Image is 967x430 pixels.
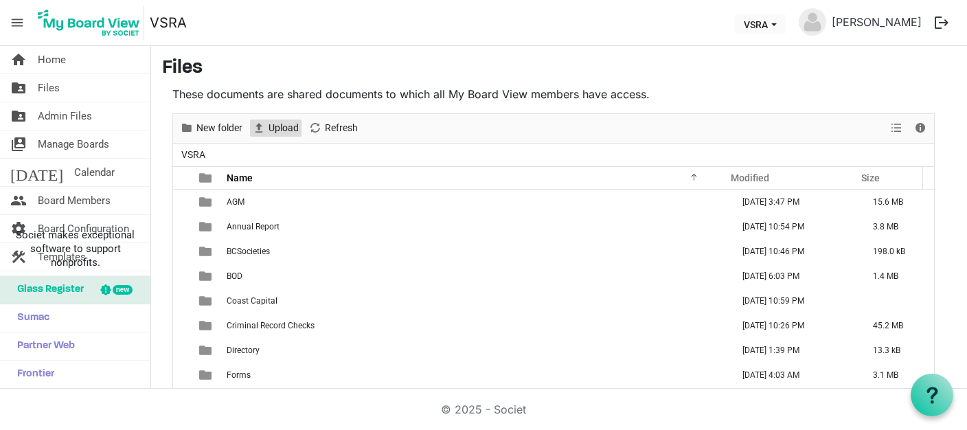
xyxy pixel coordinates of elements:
[227,172,253,183] span: Name
[927,8,956,37] button: logout
[728,288,858,313] td: May 29, 2025 10:59 PM column header Modified
[10,276,84,304] span: Glass Register
[728,387,858,412] td: May 29, 2025 11:05 PM column header Modified
[826,8,927,36] a: [PERSON_NAME]
[728,363,858,387] td: May 30, 2025 4:03 AM column header Modified
[441,403,526,416] a: © 2025 - Societ
[858,363,934,387] td: 3.1 MB is template cell column header Size
[74,159,115,186] span: Calendar
[38,215,129,242] span: Board Configuration
[191,214,223,239] td: is template cell column header type
[10,187,27,214] span: people
[223,363,728,387] td: Forms is template cell column header Name
[10,304,49,332] span: Sumac
[858,387,934,412] td: is template cell column header Size
[191,264,223,288] td: is template cell column header type
[227,271,242,281] span: BOD
[173,387,191,412] td: checkbox
[223,387,728,412] td: Grants is template cell column header Name
[173,288,191,313] td: checkbox
[173,264,191,288] td: checkbox
[861,172,880,183] span: Size
[173,239,191,264] td: checkbox
[731,172,769,183] span: Modified
[888,120,905,137] button: View dropdownbutton
[323,120,359,137] span: Refresh
[223,190,728,214] td: AGM is template cell column header Name
[223,214,728,239] td: Annual Report is template cell column header Name
[191,363,223,387] td: is template cell column header type
[38,131,109,158] span: Manage Boards
[858,338,934,363] td: 13.3 kB is template cell column header Size
[306,120,361,137] button: Refresh
[172,86,935,102] p: These documents are shared documents to which all My Board View members have access.
[735,14,786,34] button: VSRA dropdownbutton
[178,120,245,137] button: New folder
[179,146,208,163] span: VSRA
[223,288,728,313] td: Coast Capital is template cell column header Name
[909,114,932,143] div: Details
[250,120,302,137] button: Upload
[10,74,27,102] span: folder_shared
[227,197,244,207] span: AGM
[227,346,260,355] span: Directory
[227,247,270,256] span: BCSocieties
[227,296,277,306] span: Coast Capital
[858,313,934,338] td: 45.2 MB is template cell column header Size
[162,57,956,80] h3: Files
[728,264,858,288] td: September 15, 2025 6:03 PM column header Modified
[173,190,191,214] td: checkbox
[858,288,934,313] td: is template cell column header Size
[10,361,54,388] span: Frontier
[267,120,300,137] span: Upload
[6,228,144,269] span: Societ makes exceptional software to support nonprofits.
[728,214,858,239] td: July 09, 2025 10:54 PM column header Modified
[191,338,223,363] td: is template cell column header type
[227,321,315,330] span: Criminal Record Checks
[227,222,280,231] span: Annual Report
[247,114,304,143] div: Upload
[10,159,63,186] span: [DATE]
[34,5,144,40] img: My Board View Logo
[195,120,244,137] span: New folder
[227,370,251,380] span: Forms
[223,338,728,363] td: Directory is template cell column header Name
[4,10,30,36] span: menu
[38,74,60,102] span: Files
[728,190,858,214] td: September 04, 2025 3:47 PM column header Modified
[38,46,66,73] span: Home
[911,120,930,137] button: Details
[173,313,191,338] td: checkbox
[858,190,934,214] td: 15.6 MB is template cell column header Size
[728,239,858,264] td: May 29, 2025 10:46 PM column header Modified
[191,387,223,412] td: is template cell column header type
[173,363,191,387] td: checkbox
[223,264,728,288] td: BOD is template cell column header Name
[10,332,75,360] span: Partner Web
[34,5,150,40] a: My Board View Logo
[304,114,363,143] div: Refresh
[858,214,934,239] td: 3.8 MB is template cell column header Size
[191,288,223,313] td: is template cell column header type
[38,187,111,214] span: Board Members
[10,46,27,73] span: home
[223,239,728,264] td: BCSocieties is template cell column header Name
[728,313,858,338] td: September 17, 2025 10:26 PM column header Modified
[175,114,247,143] div: New folder
[728,338,858,363] td: May 30, 2025 1:39 PM column header Modified
[799,8,826,36] img: no-profile-picture.svg
[173,338,191,363] td: checkbox
[223,313,728,338] td: Criminal Record Checks is template cell column header Name
[10,102,27,130] span: folder_shared
[38,102,92,130] span: Admin Files
[885,114,909,143] div: View
[150,9,187,36] a: VSRA
[191,313,223,338] td: is template cell column header type
[191,239,223,264] td: is template cell column header type
[191,190,223,214] td: is template cell column header type
[173,214,191,239] td: checkbox
[858,239,934,264] td: 198.0 kB is template cell column header Size
[858,264,934,288] td: 1.4 MB is template cell column header Size
[113,285,133,295] div: new
[10,215,27,242] span: settings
